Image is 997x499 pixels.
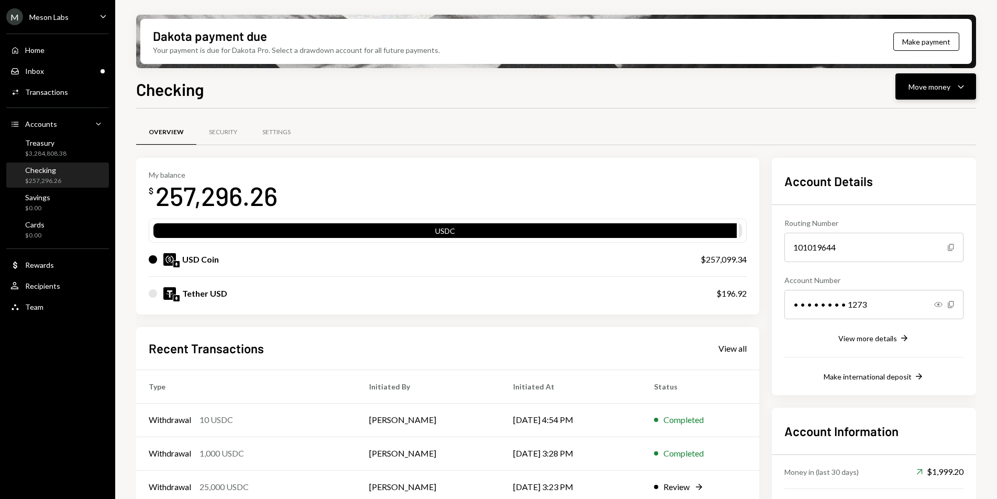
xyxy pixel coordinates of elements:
div: $0.00 [25,204,50,213]
a: Treasury$3,284,808.38 [6,135,109,160]
h2: Account Details [784,172,963,190]
div: Accounts [25,120,57,128]
td: [PERSON_NAME] [357,437,501,470]
div: Completed [663,414,704,426]
a: View all [718,342,747,354]
img: USDT [163,287,176,300]
div: USDC [153,225,737,240]
h1: Checking [136,79,204,100]
a: Security [196,119,250,146]
div: Move money [909,81,950,92]
div: $1,999.20 [916,465,963,478]
div: $0.00 [25,231,45,240]
div: Meson Labs [29,13,69,21]
button: Make international deposit [824,371,924,383]
a: Savings$0.00 [6,190,109,215]
div: Team [25,302,43,311]
div: Checking [25,166,61,175]
div: Dakota payment due [153,27,267,45]
a: Team [6,297,109,316]
div: M [6,8,23,25]
div: Make international deposit [824,372,912,381]
div: Home [25,46,45,55]
div: My balance [149,170,278,179]
div: Settings [262,128,291,137]
div: View all [718,343,747,354]
div: View more details [838,334,897,343]
div: Savings [25,193,50,202]
img: ethereum-mainnet [173,261,180,267]
div: • • • • • • • • 1273 [784,290,963,319]
div: Your payment is due for Dakota Pro. Select a drawdown account for all future payments. [153,45,440,56]
a: Transactions [6,82,109,101]
a: Inbox [6,61,109,80]
td: [DATE] 4:54 PM [501,403,641,437]
div: Money in (last 30 days) [784,467,859,478]
div: Withdrawal [149,481,191,493]
div: Withdrawal [149,447,191,460]
div: $257,296.26 [25,177,61,186]
div: Inbox [25,67,44,75]
a: Rewards [6,255,109,274]
div: Transactions [25,88,68,96]
div: Completed [663,447,704,460]
div: $257,099.34 [701,253,747,266]
div: $ [149,186,153,196]
div: 257,296.26 [156,179,278,212]
div: 25,000 USDC [200,481,249,493]
div: Account Number [784,275,963,286]
div: Security [209,128,237,137]
th: Initiated By [357,370,501,403]
a: Accounts [6,114,109,133]
div: Rewards [25,261,54,269]
div: 10 USDC [200,414,233,426]
button: Move money [895,73,976,100]
a: Settings [250,119,303,146]
a: Home [6,40,109,59]
div: Tether USD [182,287,227,300]
a: Overview [136,119,196,146]
div: USD Coin [182,253,219,266]
h2: Recent Transactions [149,340,264,357]
div: Review [663,481,690,493]
td: [PERSON_NAME] [357,403,501,437]
th: Initiated At [501,370,641,403]
a: Recipients [6,276,109,295]
th: Status [641,370,759,403]
div: Overview [149,128,184,137]
button: View more details [838,333,910,344]
a: Checking$257,296.26 [6,162,109,188]
div: Cards [25,220,45,229]
div: $196.92 [716,287,747,300]
button: Make payment [893,32,959,51]
div: Routing Number [784,218,963,229]
div: 1,000 USDC [200,447,244,460]
div: $3,284,808.38 [25,149,67,158]
div: Withdrawal [149,414,191,426]
th: Type [136,370,357,403]
a: Cards$0.00 [6,217,109,242]
h2: Account Information [784,422,963,440]
img: USDC [163,253,176,266]
div: Treasury [25,138,67,147]
div: 101019644 [784,233,963,262]
div: Recipients [25,281,60,290]
img: ethereum-mainnet [173,295,180,301]
td: [DATE] 3:28 PM [501,437,641,470]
